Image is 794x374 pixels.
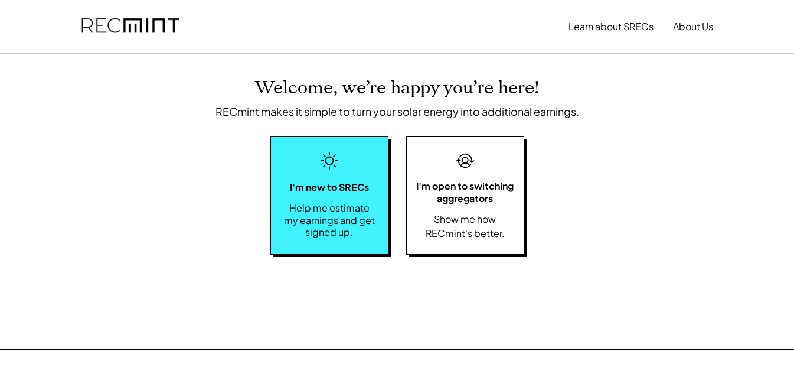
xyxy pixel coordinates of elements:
[215,105,579,118] div: RECmint makes it simple to turn your solar energy into additional earnings.
[413,212,518,240] div: Show me how RECmint's better.
[81,6,179,47] img: recmint-logotype%403x.png
[255,77,540,99] div: Welcome, we’re happy you’re here!
[673,15,713,38] button: About Us
[568,15,654,38] button: Learn about SRECs
[413,180,518,205] div: I'm open to switching aggregators
[290,180,369,194] div: I'm new to SRECs
[283,202,376,239] div: Help me estimate my earnings and get signed up.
